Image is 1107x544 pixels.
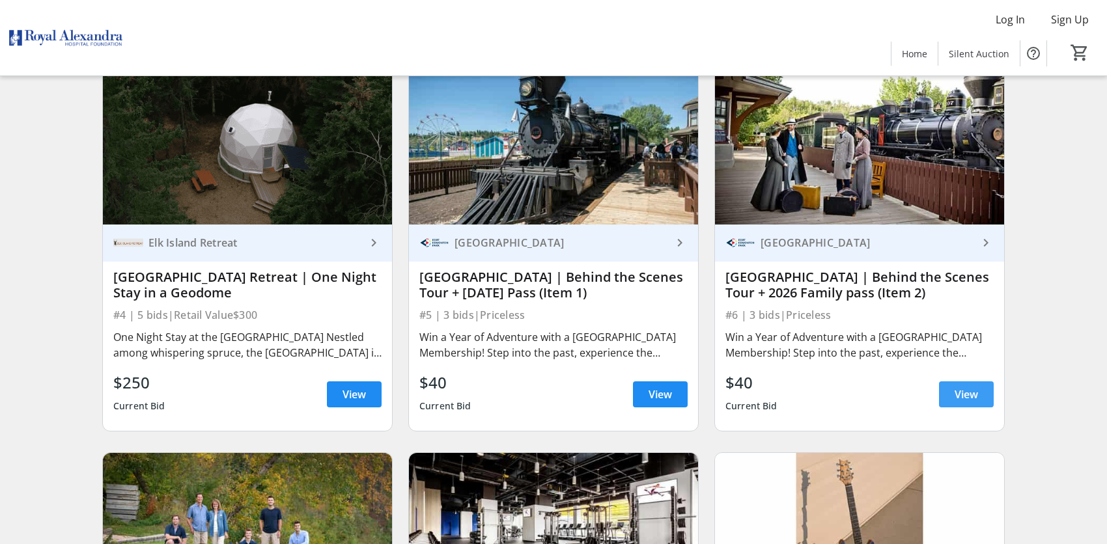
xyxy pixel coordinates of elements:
[938,42,1020,66] a: Silent Auction
[939,381,994,407] a: View
[419,228,449,258] img: Fort Edmonton Park
[985,9,1035,30] button: Log In
[113,394,165,418] div: Current Bid
[343,387,366,402] span: View
[649,387,672,402] span: View
[1068,41,1091,64] button: Cart
[672,235,688,251] mat-icon: keyboard_arrow_right
[113,371,165,394] div: $250
[419,394,471,418] div: Current Bid
[113,228,143,258] img: Elk Island Retreat
[725,371,778,394] div: $40
[8,5,124,70] img: Royal Alexandra Hospital Foundation's Logo
[996,12,1025,27] span: Log In
[366,235,382,251] mat-icon: keyboard_arrow_right
[715,62,1004,224] img: Fort Edmonton Park | Behind the Scenes Tour + 2026 Family pass (Item 2)
[143,236,366,249] div: Elk Island Retreat
[1020,40,1046,66] button: Help
[725,269,994,301] div: [GEOGRAPHIC_DATA] | Behind the Scenes Tour + 2026 Family pass (Item 2)
[103,62,392,224] img: Elk Island Retreat | One Night Stay in a Geodome
[113,329,382,360] div: One Night Stay at the [GEOGRAPHIC_DATA] Nestled among whispering spruce, the [GEOGRAPHIC_DATA] is...
[725,329,994,360] div: Win a Year of Adventure with a [GEOGRAPHIC_DATA] Membership! Step into the past, experience the p...
[633,381,688,407] a: View
[1041,9,1099,30] button: Sign Up
[419,306,688,324] div: #5 | 3 bids | Priceless
[715,224,1004,262] a: Fort Edmonton Park[GEOGRAPHIC_DATA]
[902,47,927,61] span: Home
[113,269,382,301] div: [GEOGRAPHIC_DATA] Retreat | One Night Stay in a Geodome
[1051,12,1089,27] span: Sign Up
[409,62,698,224] img: Fort Edmonton Park | Behind the Scenes Tour + 2026 Family Day Pass (Item 1)
[113,306,382,324] div: #4 | 5 bids | Retail Value $300
[725,306,994,324] div: #6 | 3 bids | Priceless
[725,394,778,418] div: Current Bid
[891,42,938,66] a: Home
[949,47,1009,61] span: Silent Auction
[103,224,392,262] a: Elk Island RetreatElk Island Retreat
[725,228,755,258] img: Fort Edmonton Park
[755,236,978,249] div: [GEOGRAPHIC_DATA]
[419,269,688,301] div: [GEOGRAPHIC_DATA] | Behind the Scenes Tour + [DATE] Pass (Item 1)
[449,236,672,249] div: [GEOGRAPHIC_DATA]
[419,371,471,394] div: $40
[419,329,688,360] div: Win a Year of Adventure with a [GEOGRAPHIC_DATA] Membership! Step into the past, experience the p...
[327,381,382,407] a: View
[409,224,698,262] a: Fort Edmonton Park[GEOGRAPHIC_DATA]
[955,387,978,402] span: View
[978,235,994,251] mat-icon: keyboard_arrow_right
